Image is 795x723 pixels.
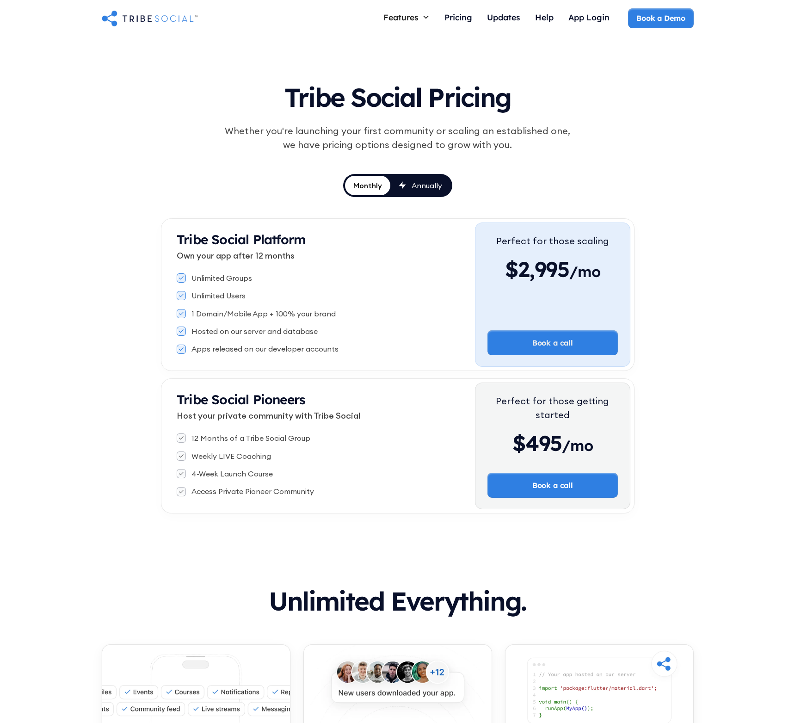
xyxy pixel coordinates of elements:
[487,429,618,457] div: $495
[191,469,273,479] div: 4-Week Launch Course
[562,436,593,459] span: /mo
[220,124,575,152] div: Whether you're launching your first community or scaling an established one, we have pricing opti...
[628,8,693,28] a: Book a Demo
[191,486,314,496] div: Access Private Pioneer Community
[191,326,318,336] div: Hosted on our server and database
[561,8,617,28] a: App Login
[487,12,520,22] div: Updates
[496,234,609,248] div: Perfect for those scaling
[191,451,271,461] div: Weekly LIVE Coaching
[191,344,339,354] div: Apps released on our developer accounts
[353,180,382,191] div: Monthly
[528,8,561,28] a: Help
[487,330,618,355] a: Book a call
[568,12,610,22] div: App Login
[191,290,246,301] div: Unlimited Users
[444,12,472,22] div: Pricing
[480,8,528,28] a: Updates
[102,9,198,27] a: home
[177,391,305,408] strong: Tribe Social Pioneers
[177,231,306,247] strong: Tribe Social Platform
[183,74,612,117] h1: Tribe Social Pricing
[376,8,437,26] div: Features
[569,262,600,285] span: /mo
[191,309,336,319] div: 1 Domain/Mobile App + 100% your brand
[383,12,419,22] div: Features
[102,587,694,615] h2: Unlimited Everything.
[177,249,475,262] p: Own your app after 12 months
[487,394,618,422] div: Perfect for those getting started
[177,409,475,422] p: Host your private community with Tribe Social
[191,433,310,443] div: 12 Months of a Tribe Social Group
[487,473,618,498] a: Book a call
[412,180,442,191] div: Annually
[191,273,252,283] div: Unlimited Groups
[437,8,480,28] a: Pricing
[535,12,554,22] div: Help
[496,255,609,283] div: $2,995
